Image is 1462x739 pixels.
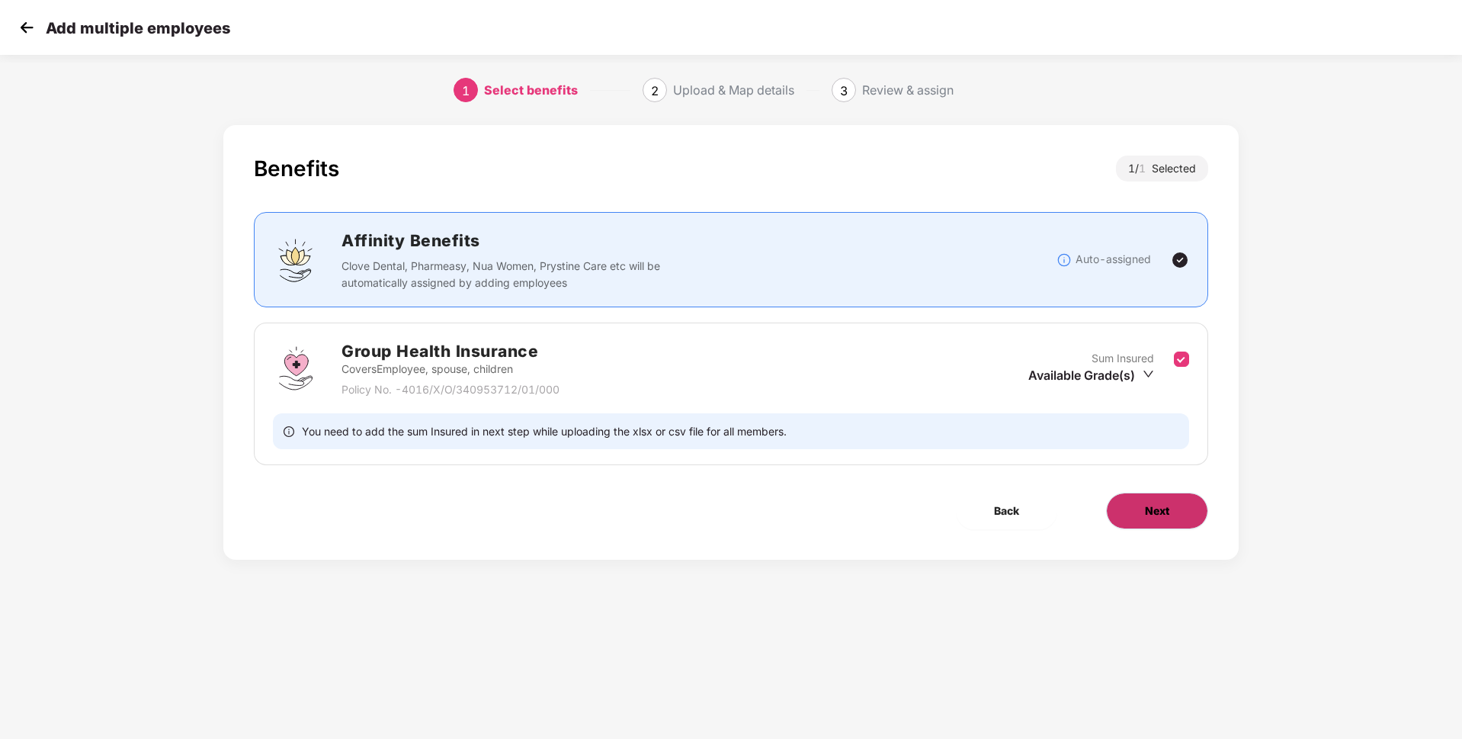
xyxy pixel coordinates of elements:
p: Add multiple employees [46,19,230,37]
div: Select benefits [484,78,578,102]
span: 2 [651,83,659,98]
button: Back [956,493,1057,529]
img: svg+xml;base64,PHN2ZyBpZD0iVGljay0yNHgyNCIgeG1sbnM9Imh0dHA6Ly93d3cudzMub3JnLzIwMDAvc3ZnIiB3aWR0aD... [1171,251,1189,269]
span: Back [994,503,1019,519]
span: You need to add the sum Insured in next step while uploading the xlsx or csv file for all members. [302,424,787,439]
span: 1 [1139,162,1152,175]
div: Benefits [254,156,339,182]
p: Policy No. - 4016/X/O/340953712/01/000 [341,381,559,398]
h2: Affinity Benefits [341,228,889,253]
p: Auto-assigned [1076,251,1151,268]
p: Covers Employee, spouse, children [341,361,559,378]
span: info-circle [284,424,294,439]
img: svg+xml;base64,PHN2ZyBpZD0iR3JvdXBfSGVhbHRoX0luc3VyYW5jZSIgZGF0YS1uYW1lPSJHcm91cCBIZWFsdGggSW5zdX... [273,345,319,391]
div: Upload & Map details [673,78,794,102]
span: 1 [462,83,470,98]
img: svg+xml;base64,PHN2ZyBpZD0iQWZmaW5pdHlfQmVuZWZpdHMiIGRhdGEtbmFtZT0iQWZmaW5pdHkgQmVuZWZpdHMiIHhtbG... [273,237,319,283]
span: down [1143,368,1154,380]
div: Review & assign [862,78,954,102]
h2: Group Health Insurance [341,339,559,364]
img: svg+xml;base64,PHN2ZyB4bWxucz0iaHR0cDovL3d3dy53My5vcmcvMjAwMC9zdmciIHdpZHRoPSIzMCIgaGVpZ2h0PSIzMC... [15,16,38,39]
span: Next [1145,503,1169,519]
img: svg+xml;base64,PHN2ZyBpZD0iSW5mb18tXzMyeDMyIiBkYXRhLW5hbWU9IkluZm8gLSAzMngzMiIgeG1sbnM9Imh0dHA6Ly... [1056,252,1072,268]
div: 1 / Selected [1116,156,1208,182]
span: 3 [840,83,848,98]
button: Next [1106,493,1208,529]
p: Clove Dental, Pharmeasy, Nua Women, Prystine Care etc will be automatically assigned by adding em... [341,258,670,291]
div: Available Grade(s) [1028,367,1154,384]
p: Sum Insured [1092,350,1154,367]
